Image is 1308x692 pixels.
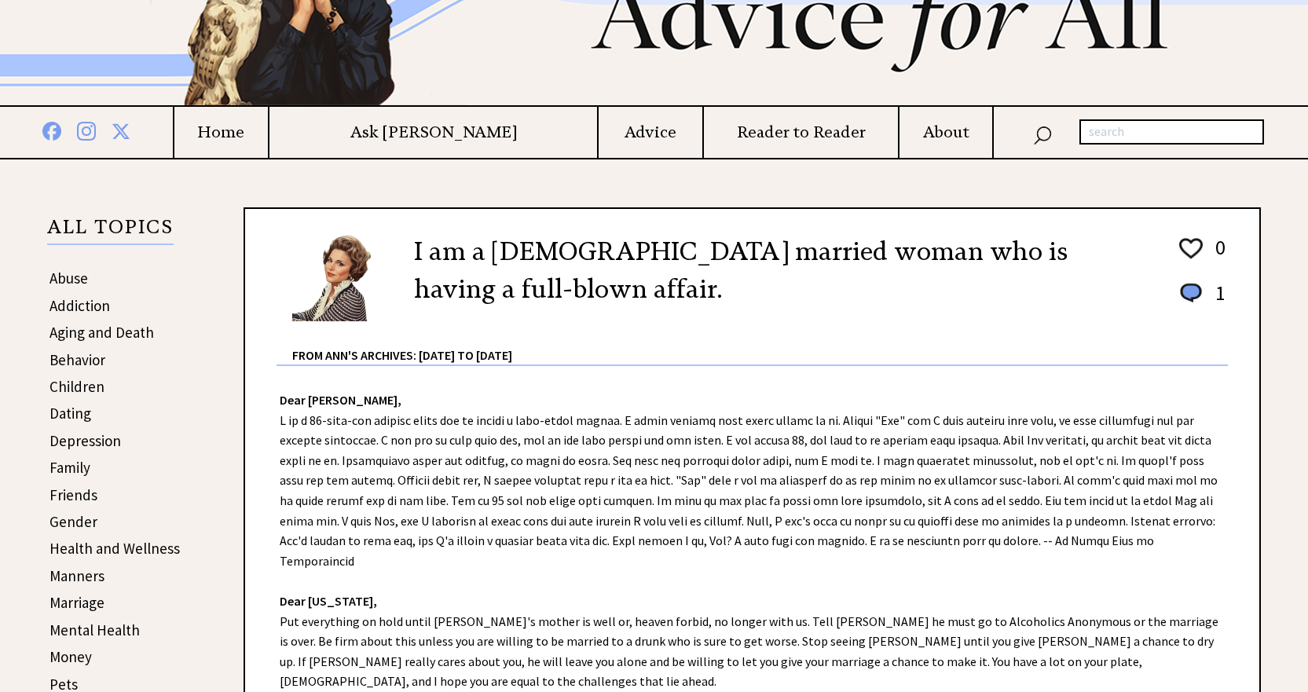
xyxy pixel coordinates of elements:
[1177,280,1205,306] img: message_round%201.png
[1079,119,1264,145] input: search
[47,218,174,245] p: ALL TOPICS
[49,431,121,450] a: Depression
[899,123,992,142] a: About
[49,566,104,585] a: Manners
[42,119,61,141] img: facebook%20blue.png
[1207,234,1226,278] td: 0
[1177,235,1205,262] img: heart_outline%201.png
[49,485,97,504] a: Friends
[49,512,97,531] a: Gender
[77,119,96,141] img: instagram%20blue.png
[49,296,110,315] a: Addiction
[49,269,88,287] a: Abuse
[704,123,899,142] a: Reader to Reader
[1033,123,1052,145] img: search_nav.png
[269,123,597,142] a: Ask [PERSON_NAME]
[280,392,401,408] strong: Dear [PERSON_NAME],
[49,647,92,666] a: Money
[414,232,1153,308] h2: I am a [DEMOGRAPHIC_DATA] married woman who is having a full-blown affair.
[292,232,390,321] img: Ann6%20v2%20small.png
[49,404,91,423] a: Dating
[112,119,130,141] img: x%20blue.png
[49,458,90,477] a: Family
[49,539,180,558] a: Health and Wellness
[49,323,154,342] a: Aging and Death
[49,350,105,369] a: Behavior
[49,621,140,639] a: Mental Health
[280,593,377,609] strong: Dear [US_STATE],
[49,593,104,612] a: Marriage
[599,123,702,142] a: Advice
[49,377,104,396] a: Children
[1207,280,1226,321] td: 1
[292,323,1228,364] div: From Ann's Archives: [DATE] to [DATE]
[174,123,269,142] a: Home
